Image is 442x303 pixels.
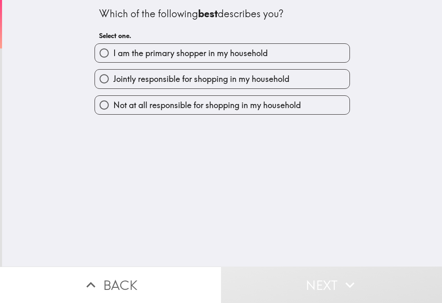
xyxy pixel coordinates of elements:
button: Not at all responsible for shopping in my household [95,96,350,114]
h6: Select one. [99,31,345,40]
b: best [198,7,218,20]
span: I am the primary shopper in my household [113,47,268,59]
div: Which of the following describes you? [99,7,345,21]
button: I am the primary shopper in my household [95,44,350,62]
span: Not at all responsible for shopping in my household [113,99,301,111]
button: Next [221,267,442,303]
span: Jointly responsible for shopping in my household [113,73,289,85]
button: Jointly responsible for shopping in my household [95,70,350,88]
